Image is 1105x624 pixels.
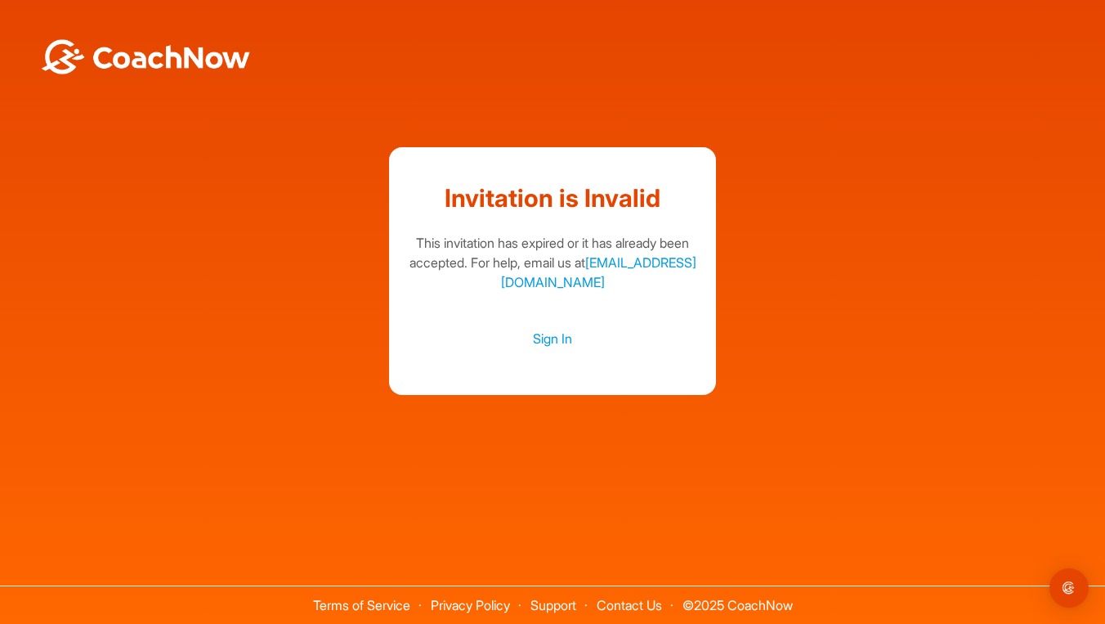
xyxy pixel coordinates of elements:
[39,39,252,74] img: BwLJSsUCoWCh5upNqxVrqldRgqLPVwmV24tXu5FoVAoFEpwwqQ3VIfuoInZCoVCoTD4vwADAC3ZFMkVEQFDAAAAAElFTkSuQmCC
[431,597,510,613] a: Privacy Policy
[405,328,700,349] a: Sign In
[674,586,801,612] span: © 2025 CoachNow
[405,233,700,292] div: This invitation has expired or it has already been accepted. For help, email us at
[1049,568,1089,608] div: Open Intercom Messenger
[313,597,410,613] a: Terms of Service
[405,180,700,217] h1: Invitation is Invalid
[501,254,696,290] a: [EMAIL_ADDRESS][DOMAIN_NAME]
[597,597,662,613] a: Contact Us
[530,597,576,613] a: Support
